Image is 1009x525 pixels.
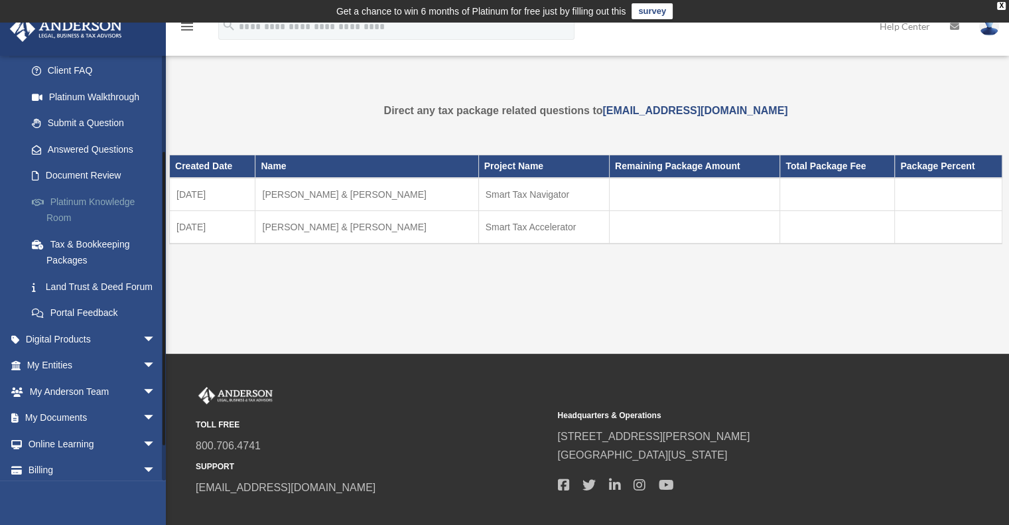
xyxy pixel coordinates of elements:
img: User Pic [979,17,999,36]
th: Package Percent [895,155,1002,178]
a: Billingarrow_drop_down [9,457,176,484]
a: Answered Questions [19,136,176,163]
div: close [997,2,1006,10]
a: Document Review [19,163,176,189]
small: SUPPORT [196,460,548,474]
a: [EMAIL_ADDRESS][DOMAIN_NAME] [196,482,375,493]
span: arrow_drop_down [143,431,169,458]
td: Smart Tax Navigator [478,178,609,211]
td: [DATE] [170,178,255,211]
a: [EMAIL_ADDRESS][DOMAIN_NAME] [602,105,787,116]
a: survey [632,3,673,19]
a: Submit a Question [19,110,176,137]
span: arrow_drop_down [143,457,169,485]
td: [PERSON_NAME] & [PERSON_NAME] [255,211,478,244]
a: My Documentsarrow_drop_down [9,405,176,431]
a: My Anderson Teamarrow_drop_down [9,378,176,405]
td: Smart Tax Accelerator [478,211,609,244]
td: [PERSON_NAME] & [PERSON_NAME] [255,178,478,211]
th: Remaining Package Amount [609,155,779,178]
i: search [222,18,236,33]
strong: Direct any tax package related questions to [384,105,788,116]
img: Anderson Advisors Platinum Portal [196,387,275,404]
small: TOLL FREE [196,418,548,432]
span: arrow_drop_down [143,405,169,432]
th: Name [255,155,478,178]
a: Land Trust & Deed Forum [19,273,176,300]
span: arrow_drop_down [143,352,169,380]
a: [GEOGRAPHIC_DATA][US_STATE] [557,449,727,461]
a: My Entitiesarrow_drop_down [9,352,176,379]
span: arrow_drop_down [143,326,169,353]
th: Created Date [170,155,255,178]
a: Digital Productsarrow_drop_down [9,326,176,352]
a: [STREET_ADDRESS][PERSON_NAME] [557,431,750,442]
a: Portal Feedback [19,300,176,327]
a: 800.706.4741 [196,440,261,451]
a: Online Learningarrow_drop_down [9,431,176,457]
span: arrow_drop_down [143,378,169,406]
a: Platinum Knowledge Room [19,188,176,231]
th: Project Name [478,155,609,178]
a: menu [179,23,195,35]
a: Tax & Bookkeeping Packages [19,231,169,273]
i: menu [179,19,195,35]
div: Get a chance to win 6 months of Platinum for free just by filling out this [336,3,626,19]
a: Client FAQ [19,58,176,84]
td: [DATE] [170,211,255,244]
th: Total Package Fee [780,155,895,178]
a: Platinum Walkthrough [19,84,176,110]
img: Anderson Advisors Platinum Portal [6,16,126,42]
small: Headquarters & Operations [557,409,909,423]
